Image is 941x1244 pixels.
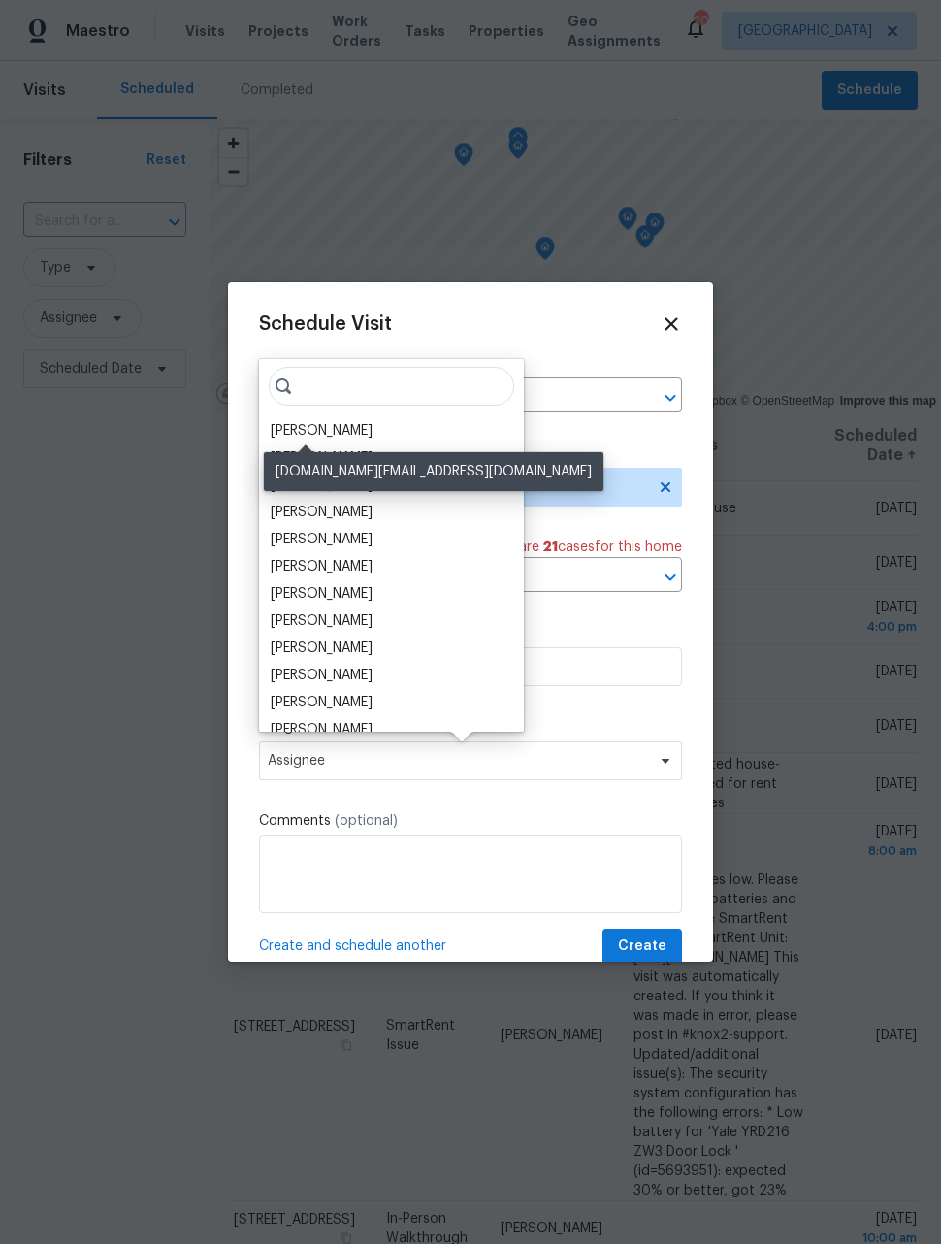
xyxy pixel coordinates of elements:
button: Create [602,929,682,965]
div: [PERSON_NAME] [271,638,373,658]
div: [DOMAIN_NAME][EMAIL_ADDRESS][DOMAIN_NAME] [264,452,603,491]
div: [PERSON_NAME] [271,584,373,604]
div: [PERSON_NAME] [271,503,373,522]
span: There are case s for this home [482,538,682,557]
div: [PERSON_NAME] [271,557,373,576]
div: [PERSON_NAME] [271,693,373,712]
span: Close [661,313,682,335]
span: Assignee [268,753,648,769]
div: [PERSON_NAME] [271,666,373,685]
div: [PERSON_NAME] [271,448,373,468]
div: [PERSON_NAME] [271,421,373,441]
div: [PERSON_NAME] [271,611,373,631]
div: [PERSON_NAME] [271,530,373,549]
label: Comments [259,811,682,831]
span: Create and schedule another [259,936,446,956]
div: [PERSON_NAME] [271,720,373,739]
span: Schedule Visit [259,314,392,334]
span: 21 [543,540,558,554]
button: Open [657,384,684,411]
button: Open [657,564,684,591]
label: Home [259,358,682,377]
span: (optional) [335,814,398,828]
span: Create [618,934,666,959]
